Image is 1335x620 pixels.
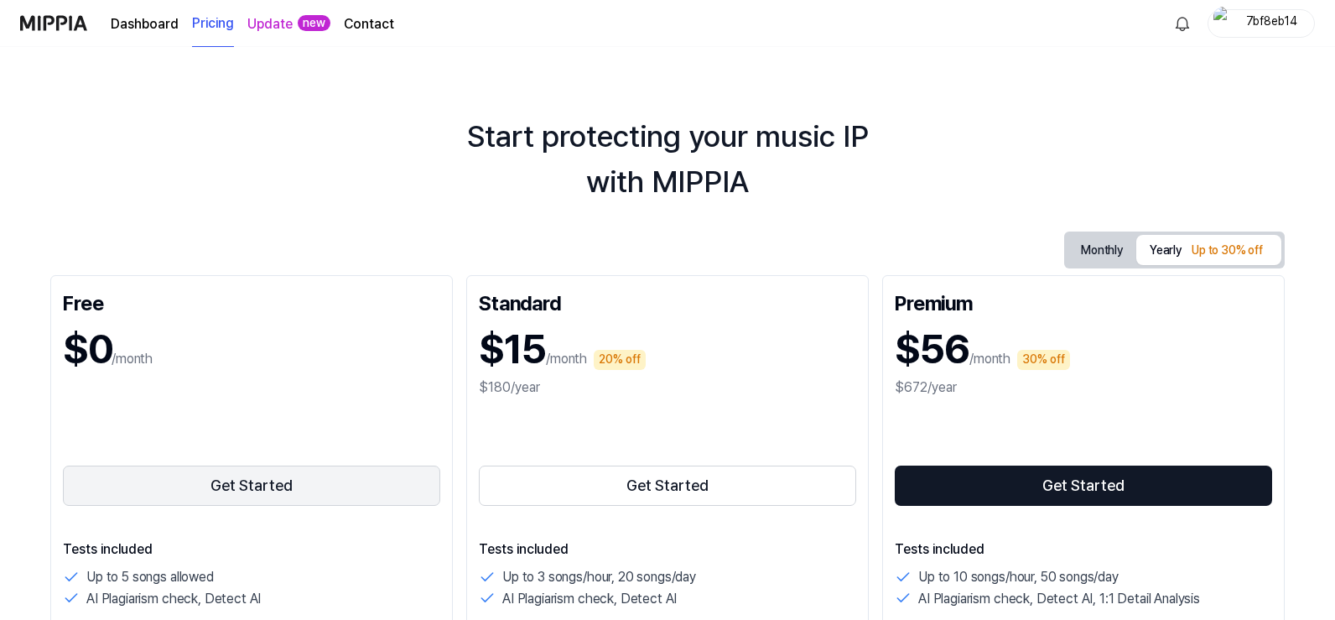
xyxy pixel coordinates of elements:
div: 20% off [594,350,646,370]
p: AI Plagiarism check, Detect AI [502,588,677,610]
p: Tests included [63,539,440,560]
p: /month [969,349,1010,369]
h1: $56 [895,321,969,378]
a: Get Started [63,462,440,509]
p: Tests included [895,539,1272,560]
div: 7bf8eb14 [1239,13,1304,32]
p: Up to 5 songs allowed [86,566,214,588]
div: Up to 30% off [1187,241,1268,261]
button: profile7bf8eb14 [1208,9,1315,38]
h1: $15 [479,321,546,378]
p: Tests included [479,539,856,560]
a: Get Started [479,462,856,509]
a: Contact [344,14,394,34]
button: Get Started [479,466,856,506]
img: 알림 [1172,13,1192,34]
p: /month [546,349,587,369]
button: Monthly [1067,237,1136,263]
div: $180/year [479,378,856,398]
p: AI Plagiarism check, Detect AI [86,588,261,610]
button: Get Started [63,466,440,506]
button: Yearly [1136,235,1281,265]
button: Get Started [895,466,1272,506]
a: Pricing [192,1,234,47]
a: Dashboard [111,14,179,34]
a: Get Started [895,462,1272,509]
p: /month [112,349,153,369]
h1: $0 [63,321,112,378]
div: new [298,15,330,32]
p: Up to 3 songs/hour, 20 songs/day [502,566,696,588]
p: AI Plagiarism check, Detect AI, 1:1 Detail Analysis [918,588,1200,610]
div: Standard [479,288,856,315]
p: Up to 10 songs/hour, 50 songs/day [918,566,1119,588]
div: $672/year [895,378,1272,398]
div: Premium [895,288,1272,315]
img: profile [1213,7,1234,40]
div: Free [63,288,440,315]
a: Update [247,14,293,34]
div: 30% off [1017,350,1070,370]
